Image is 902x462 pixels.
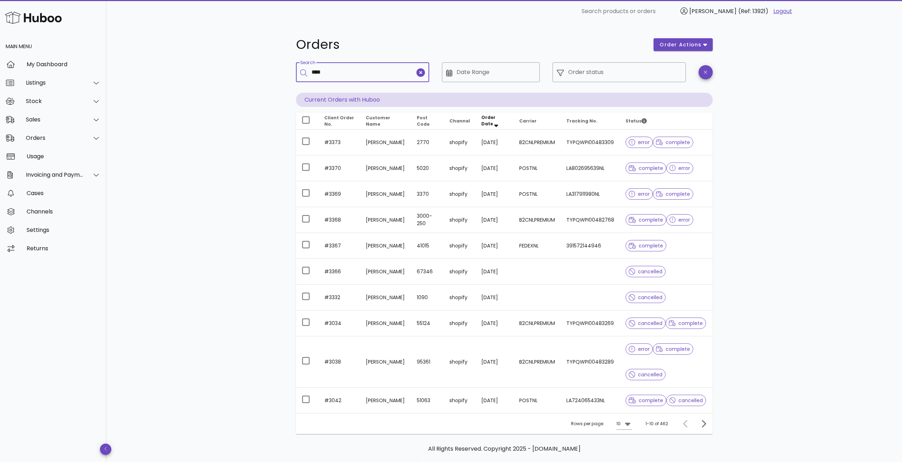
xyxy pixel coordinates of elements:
[654,38,712,51] button: order actions
[561,130,620,155] td: TYPQWPI00483309
[476,130,514,155] td: [DATE]
[561,310,620,336] td: TYPQWPI00483269
[411,113,444,130] th: Post Code
[738,7,768,15] span: (Ref: 13921)
[411,233,444,259] td: 41015
[514,113,561,130] th: Carrier
[27,190,101,196] div: Cases
[773,7,792,16] a: Logout
[319,181,360,207] td: #3369
[26,171,84,178] div: Invoicing and Payments
[629,140,650,145] span: error
[514,388,561,413] td: POSTNL
[360,336,411,388] td: [PERSON_NAME]
[444,130,476,155] td: shopify
[444,181,476,207] td: shopify
[360,155,411,181] td: [PERSON_NAME]
[300,60,315,65] label: Search
[26,116,84,123] div: Sales
[319,336,360,388] td: #3038
[360,285,411,310] td: [PERSON_NAME]
[481,114,495,127] span: Order Date
[514,155,561,181] td: POSTNL
[476,336,514,388] td: [DATE]
[319,388,360,413] td: #3042
[319,285,360,310] td: #3332
[476,285,514,310] td: [DATE]
[476,155,514,181] td: [DATE]
[571,413,632,434] div: Rows per page:
[411,310,444,336] td: 55124
[411,155,444,181] td: 5020
[656,347,690,352] span: complete
[449,118,470,124] span: Channel
[629,217,663,222] span: complete
[411,285,444,310] td: 1090
[444,233,476,259] td: shopify
[629,372,662,377] span: cancelled
[417,115,430,127] span: Post Code
[561,233,620,259] td: 391572144946
[476,207,514,233] td: [DATE]
[360,310,411,336] td: [PERSON_NAME]
[319,259,360,285] td: #3366
[411,388,444,413] td: 51063
[476,113,514,130] th: Order Date: Sorted descending. Activate to remove sorting.
[659,41,702,49] span: order actions
[514,310,561,336] td: B2CNLPREMIUM
[566,118,598,124] span: Tracking No.
[629,243,663,248] span: complete
[616,421,621,427] div: 10
[26,79,84,86] div: Listings
[444,310,476,336] td: shopify
[27,227,101,233] div: Settings
[27,153,101,160] div: Usage
[411,336,444,388] td: 95361
[324,115,354,127] span: Client Order No.
[629,347,650,352] span: error
[360,233,411,259] td: [PERSON_NAME]
[476,233,514,259] td: [DATE]
[561,113,620,130] th: Tracking No.
[629,398,663,403] span: complete
[629,192,650,196] span: error
[645,421,668,427] div: 1-10 of 462
[27,208,101,215] div: Channels
[360,181,411,207] td: [PERSON_NAME]
[519,118,537,124] span: Carrier
[697,417,710,430] button: Next page
[626,118,647,124] span: Status
[319,130,360,155] td: #3373
[411,259,444,285] td: 67346
[514,336,561,388] td: B2CNLPREMIUM
[476,181,514,207] td: [DATE]
[296,38,645,51] h1: Orders
[319,113,360,130] th: Client Order No.
[360,388,411,413] td: [PERSON_NAME]
[296,93,713,107] p: Current Orders with Huboo
[411,130,444,155] td: 2770
[360,207,411,233] td: [PERSON_NAME]
[514,130,561,155] td: B2CNLPREMIUM
[444,155,476,181] td: shopify
[319,155,360,181] td: #3370
[27,245,101,252] div: Returns
[444,336,476,388] td: shopify
[561,388,620,413] td: LA724065433NL
[319,310,360,336] td: #3034
[411,181,444,207] td: 3370
[629,166,663,171] span: complete
[360,113,411,130] th: Customer Name
[629,295,662,300] span: cancelled
[670,398,703,403] span: cancelled
[411,207,444,233] td: 3000-250
[444,207,476,233] td: shopify
[26,98,84,104] div: Stock
[670,217,690,222] span: error
[302,445,707,453] p: All Rights Reserved. Copyright 2025 - [DOMAIN_NAME]
[444,259,476,285] td: shopify
[656,140,690,145] span: complete
[27,61,101,68] div: My Dashboard
[616,418,632,429] div: 10Rows per page:
[561,181,620,207] td: LA317911980NL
